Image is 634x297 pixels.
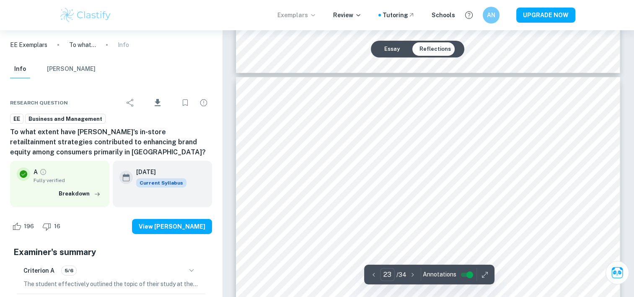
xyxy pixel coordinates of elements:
[69,40,96,49] p: To what extent have [PERSON_NAME]'s in-store retailtainment strategies contributed to enhancing b...
[516,8,575,23] button: UPGRADE NOW
[423,270,456,279] span: Annotations
[177,94,194,111] div: Bookmark
[140,92,175,114] div: Download
[10,220,39,233] div: Like
[462,8,476,22] button: Help and Feedback
[333,10,362,20] p: Review
[59,7,112,23] img: Clastify logo
[483,7,499,23] button: AN
[57,188,103,200] button: Breakdown
[136,167,180,177] h6: [DATE]
[23,266,54,275] h6: Criterion A
[34,167,38,177] p: A
[195,94,212,111] div: Report issue
[25,114,106,124] a: Business and Management
[10,127,212,157] h6: To what extent have [PERSON_NAME]'s in-store retailtainment strategies contributed to enhancing b...
[39,168,47,176] a: Grade fully verified
[13,246,209,258] h5: Examiner's summary
[486,10,496,20] h6: AN
[277,10,316,20] p: Exemplars
[10,99,68,107] span: Research question
[62,267,76,274] span: 5/6
[413,42,458,56] button: Reflections
[10,115,23,123] span: EE
[10,114,23,124] a: EE
[432,10,455,20] a: Schools
[136,178,186,188] div: This exemplar is based on the current syllabus. Feel free to refer to it for inspiration/ideas wh...
[47,60,96,78] button: [PERSON_NAME]
[10,60,30,78] button: Info
[10,40,47,49] a: EE Exemplars
[19,222,39,231] span: 196
[23,279,199,289] p: The student effectively outlined the topic of their study at the beginning of the essay, clearly ...
[118,40,129,49] p: Info
[378,42,406,56] button: Essay
[136,178,186,188] span: Current Syllabus
[40,220,65,233] div: Dislike
[122,94,139,111] div: Share
[49,222,65,231] span: 16
[383,10,415,20] a: Tutoring
[34,177,103,184] span: Fully verified
[606,261,629,284] button: Ask Clai
[26,115,105,123] span: Business and Management
[132,219,212,234] button: View [PERSON_NAME]
[396,270,406,279] p: / 34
